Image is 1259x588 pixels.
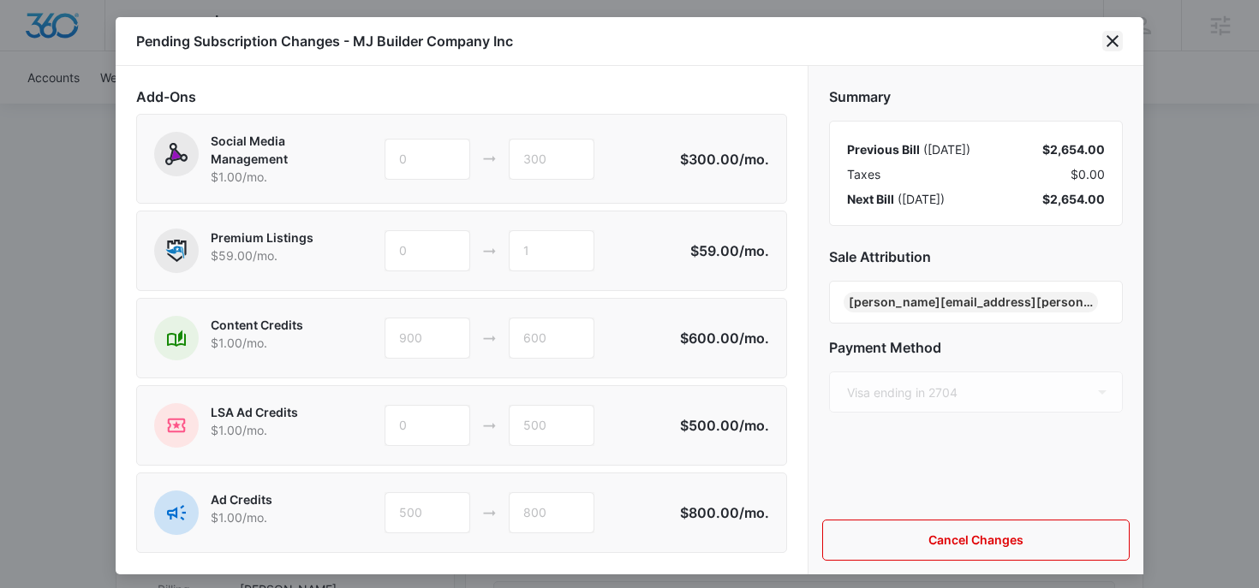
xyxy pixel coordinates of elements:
[1102,31,1123,51] button: close
[847,192,894,206] span: Next Bill
[847,142,920,157] span: Previous Bill
[739,330,769,347] span: /mo.
[1042,140,1105,158] div: $2,654.00
[739,417,769,434] span: /mo.
[211,168,347,186] p: $1.00 /mo.
[211,490,272,508] p: Ad Credits
[136,31,513,51] h1: Pending Subscription Changes - MJ Builder Company Inc
[739,242,769,259] span: /mo.
[211,403,298,421] p: LSA Ad Credits
[1042,190,1105,208] div: $2,654.00
[211,508,272,526] p: $1.00 /mo.
[136,86,787,107] h2: Add-Ons
[739,504,769,521] span: /mo.
[211,334,303,352] p: $1.00 /mo.
[847,140,970,158] div: ( [DATE] )
[822,520,1130,561] button: Cancel Changes
[211,421,298,439] p: $1.00 /mo.
[211,132,347,168] p: Social Media Management
[211,246,313,264] p: $59.00 /mo.
[211,316,303,334] p: Content Credits
[739,151,769,168] span: /mo.
[829,86,1123,107] h2: Summary
[680,415,769,436] p: $500.00
[680,328,769,348] p: $600.00
[1071,165,1105,183] span: $0.00
[680,149,769,169] p: $300.00
[211,229,313,246] p: Premium Listings
[829,337,1123,358] h2: Payment Method
[847,190,945,208] div: ( [DATE] )
[829,246,1123,267] h2: Sale Attribution
[680,502,769,523] p: $800.00
[689,241,769,261] p: $59.00
[847,165,880,183] span: Taxes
